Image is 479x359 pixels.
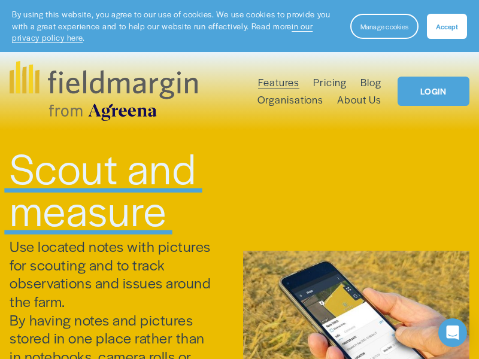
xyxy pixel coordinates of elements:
[438,318,467,347] div: Open Intercom Messenger
[258,74,299,92] a: folder dropdown
[10,138,206,238] span: Scout and measure
[10,61,198,121] img: fieldmargin.com
[337,91,381,108] a: About Us
[436,22,458,31] span: Accept
[258,75,299,90] span: Features
[398,77,469,106] a: LOGIN
[360,74,381,92] a: Blog
[360,22,408,31] span: Manage cookies
[313,74,346,92] a: Pricing
[257,91,324,108] a: Organisations
[427,14,467,39] button: Accept
[350,14,419,39] button: Manage cookies
[12,8,338,44] p: By using this website, you agree to our use of cookies. We use cookies to provide you with a grea...
[12,20,313,44] a: in our privacy policy here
